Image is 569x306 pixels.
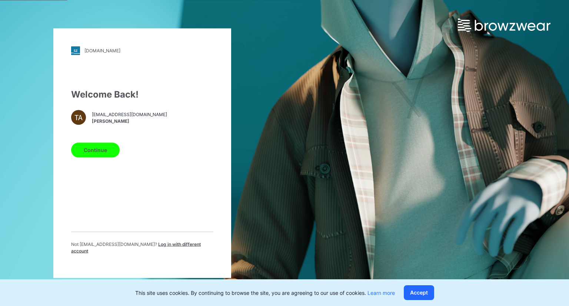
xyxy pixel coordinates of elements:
[404,285,434,300] button: Accept
[135,289,395,297] p: This site uses cookies. By continuing to browse the site, you are agreeing to our use of cookies.
[71,142,120,157] button: Continue
[367,290,395,296] a: Learn more
[84,48,120,53] div: [DOMAIN_NAME]
[92,111,167,118] span: [EMAIL_ADDRESS][DOMAIN_NAME]
[71,46,80,55] img: stylezone-logo.562084cfcfab977791bfbf7441f1a819.svg
[71,88,213,101] div: Welcome Back!
[71,241,213,254] p: Not [EMAIL_ADDRESS][DOMAIN_NAME] ?
[71,46,213,55] a: [DOMAIN_NAME]
[71,110,86,125] div: TA
[92,118,167,125] span: [PERSON_NAME]
[458,19,550,32] img: browzwear-logo.e42bd6dac1945053ebaf764b6aa21510.svg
